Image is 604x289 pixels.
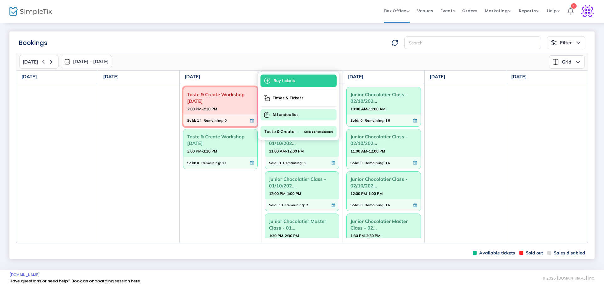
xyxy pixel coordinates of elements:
[473,250,515,256] span: Available tickets
[260,75,337,87] span: Buy tickets
[225,117,227,124] span: 0
[404,36,541,49] input: Search
[260,92,337,104] span: Times & Tickets
[350,174,417,191] span: Junior Chocolatier Class - 02/10/202...
[279,202,283,208] span: 13
[462,3,477,19] span: Orders
[365,159,384,166] span: Remaining:
[269,147,304,155] strong: 11:00 AM-12:00 PM
[350,232,380,240] strong: 1:30 PM-2:30 PM
[264,95,270,101] img: times-tickets
[187,117,196,124] span: Sold:
[269,174,335,191] span: Junior Chocolatier Class - 01/10/202...
[201,159,221,166] span: Remaining:
[64,58,70,65] img: monthly
[361,117,363,124] span: 0
[519,8,539,14] span: Reports
[506,71,588,83] th: [DATE]
[204,117,223,124] span: Remaining:
[187,159,196,166] span: Sold:
[23,59,38,65] span: [DATE]
[350,132,417,148] span: Junior Chocolatier Class - 02/10/202...
[9,278,140,284] a: Have questions or need help? Book an onboarding session here
[343,71,425,83] th: [DATE]
[264,112,270,118] img: clipboard
[551,40,557,46] img: filter
[187,90,254,106] span: Taste & Create Workshop [DATE]
[269,202,278,208] span: Sold:
[424,71,506,83] th: [DATE]
[61,55,112,68] button: [DATE] - [DATE]
[365,117,384,124] span: Remaining:
[222,159,226,166] span: 11
[19,55,59,69] button: [DATE]
[361,202,363,208] span: 0
[16,71,98,83] th: [DATE]
[187,105,217,113] strong: 2:00 PM-2:30 PM
[350,202,359,208] span: Sold:
[547,8,560,14] span: Help
[285,202,305,208] span: Remaining:
[361,159,363,166] span: 0
[269,232,299,240] strong: 1:30 PM-2:30 PM
[180,71,261,83] th: [DATE]
[547,250,585,256] span: Sales disabled
[260,109,337,120] span: Attendee list
[350,90,417,106] span: Junior Chocolatier Class - 02/10/202...
[385,202,390,208] span: 16
[485,8,511,14] span: Marketing
[350,105,385,113] strong: 10:00 AM-11:00 AM
[552,59,559,65] img: grid
[350,159,359,166] span: Sold:
[547,36,585,49] button: Filter
[187,132,254,148] span: Taste & Create Workshop [DATE]
[571,3,577,9] div: 1
[98,71,180,83] th: [DATE]
[197,159,199,166] span: 0
[350,117,359,124] span: Sold:
[417,3,433,19] span: Venues
[19,38,48,47] m-panel-title: Bookings
[304,159,306,166] span: 1
[269,159,278,166] span: Sold:
[385,159,390,166] span: 16
[365,202,384,208] span: Remaining:
[542,276,595,281] span: © 2025 [DOMAIN_NAME] Inc.
[283,159,303,166] span: Remaining:
[350,216,417,233] span: Junior Chocolatier Master Class - 02...
[279,159,281,166] span: 8
[384,8,410,14] span: Box Office
[264,129,299,135] span: Taste & Create Workshop
[306,202,308,208] span: 2
[261,71,343,83] th: [DATE]
[549,55,585,69] button: Grid
[269,216,335,233] span: Junior Chocolatier Master Class - 01...
[187,147,217,155] strong: 3:00 PM-3:30 PM
[269,190,301,197] strong: 12:00 PM-1:00 PM
[392,40,398,46] img: refresh-data
[440,3,455,19] span: Events
[519,250,543,256] span: Sold out
[385,117,390,124] span: 16
[350,190,383,197] strong: 12:00 PM-1:00 PM
[304,129,333,135] span: Sold: 14 Remaining: 0
[197,117,201,124] span: 14
[9,272,40,277] a: [DOMAIN_NAME]
[350,147,385,155] strong: 11:00 AM-12:00 PM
